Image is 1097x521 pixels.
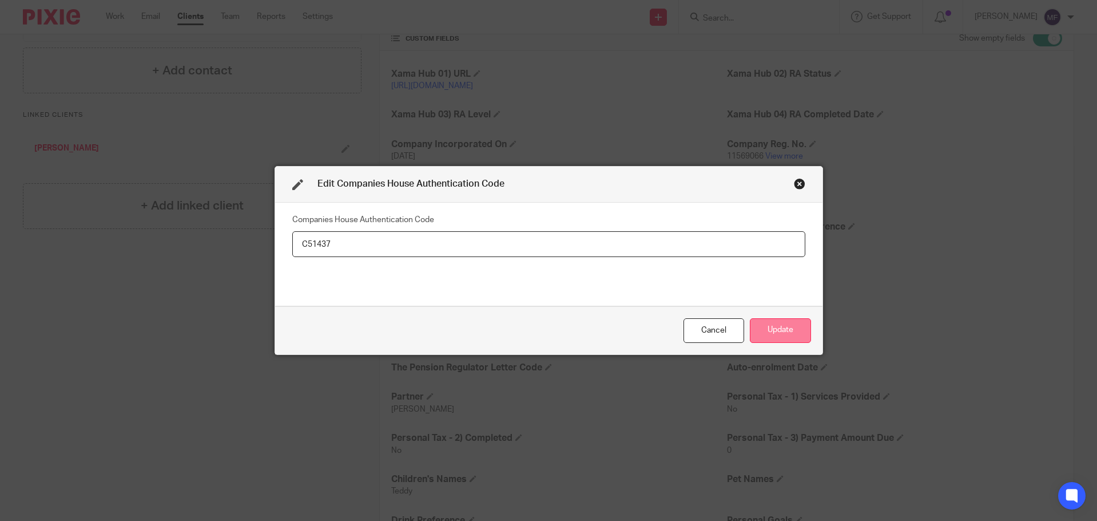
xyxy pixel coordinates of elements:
input: Companies House Authentication Code [292,231,805,257]
button: Update [750,318,811,343]
div: Close this dialog window [683,318,744,343]
div: Close this dialog window [794,178,805,190]
span: Edit Companies House Authentication Code [317,179,504,188]
label: Companies House Authentication Code [292,214,434,226]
